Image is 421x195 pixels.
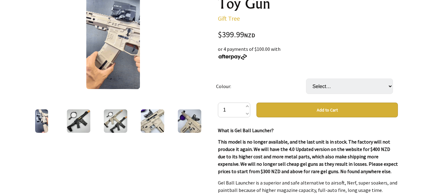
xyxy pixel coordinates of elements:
[67,109,90,133] img: 4.0 SLR JINGJI Gel Blaster Toy Gun
[218,127,274,133] strong: What is Gel Ball Launcher?
[216,70,306,103] td: Colour:
[218,45,398,60] div: or 4 payments of $100.00 with
[141,109,164,133] img: 4.0 SLR JINGJI Gel Blaster Toy Gun
[218,31,398,39] div: $399.99
[35,109,48,133] img: 4.0 SLR JINGJI Gel Blaster Toy Gun
[104,109,127,133] img: 4.0 SLR JINGJI Gel Blaster Toy Gun
[218,14,240,22] a: Gift Tree
[178,109,201,133] img: 4.0 SLR JINGJI Gel Blaster Toy Gun
[244,32,255,39] span: NZD
[218,139,398,174] strong: This model is no longer available, and the last unit is in stock. The factory will not produce it...
[218,54,247,60] img: Afterpay
[256,103,398,117] button: Add to Cart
